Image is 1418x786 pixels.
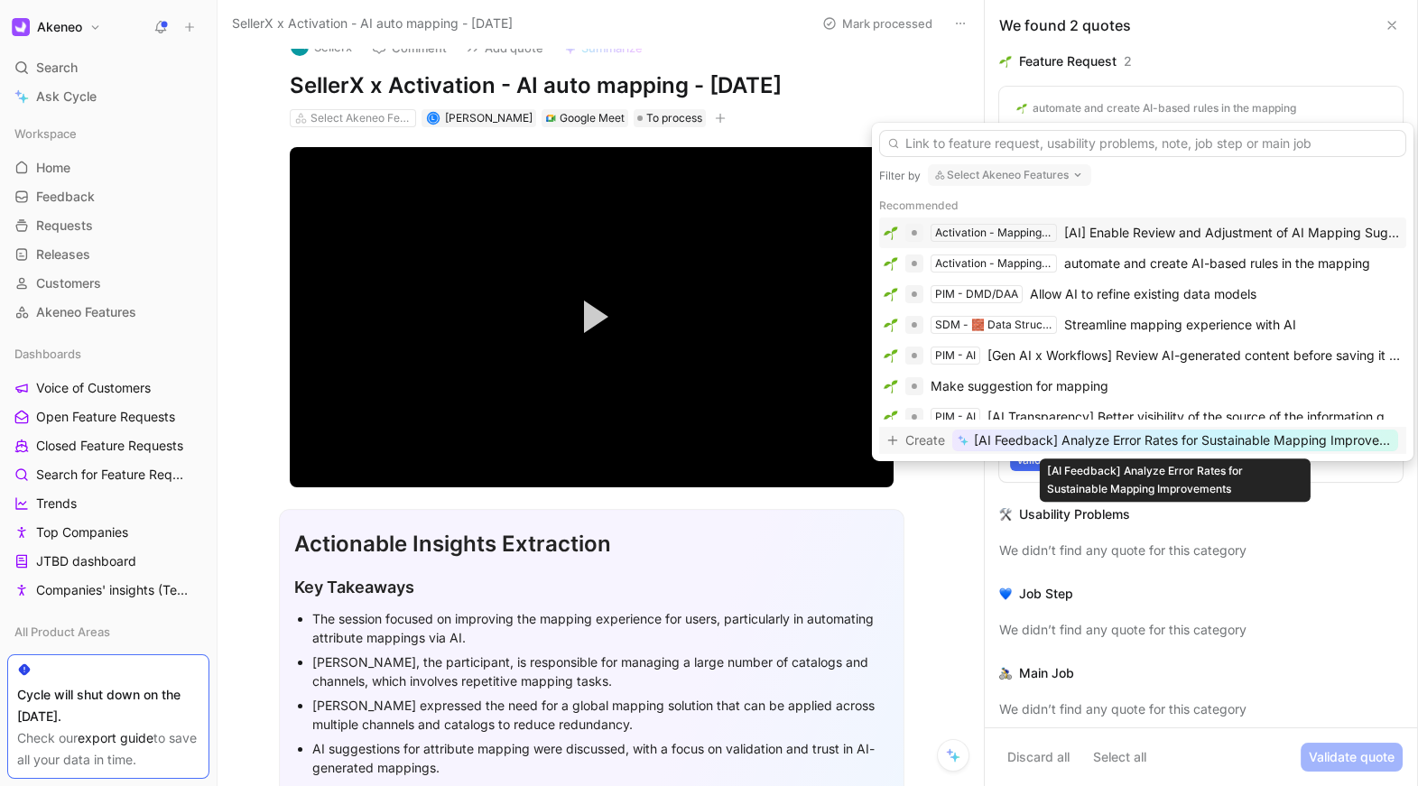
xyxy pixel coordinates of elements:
div: Make suggestion for mapping [931,375,1108,397]
div: Streamline mapping experience with AI [1064,314,1296,336]
img: 🌱 [884,318,898,332]
div: SDM - 🧱 Data Structure & Transformation [935,316,1052,334]
div: [AI Transparency] Better visibility of the source of the information generated (AI, human, both, ... [987,406,1402,428]
span: [AI Feedback] Analyze Error Rates for Sustainable Mapping Improvements [974,430,1393,451]
img: 🌱 [884,226,898,240]
img: 🌱 [884,379,898,393]
div: Activation - Mapping & Transformation [935,254,1052,273]
div: PIM - AI [935,408,976,426]
div: [AI] Enable Review and Adjustment of AI Mapping Suggestions [1064,222,1402,244]
input: Link to feature request, usability problems, note, job step or main job [879,130,1406,157]
span: Create [905,430,945,451]
div: PIM - AI [935,347,976,365]
div: automate and create AI-based rules in the mapping [1064,253,1370,274]
div: Filter by [879,168,921,182]
div: Allow AI to refine existing data models [1030,283,1256,305]
div: Activation - Mapping & Transformation [935,224,1052,242]
img: 🌱 [884,410,898,424]
img: 🌱 [884,256,898,271]
div: PIM - DMD/DAA [935,285,1018,303]
img: 🌱 [884,287,898,301]
div: Recommended [879,194,1406,217]
div: [Gen AI x Workflows] Review AI-generated content before saving it to products [987,345,1402,366]
img: 🌱 [884,348,898,363]
button: Select Akeneo Features [928,164,1091,186]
